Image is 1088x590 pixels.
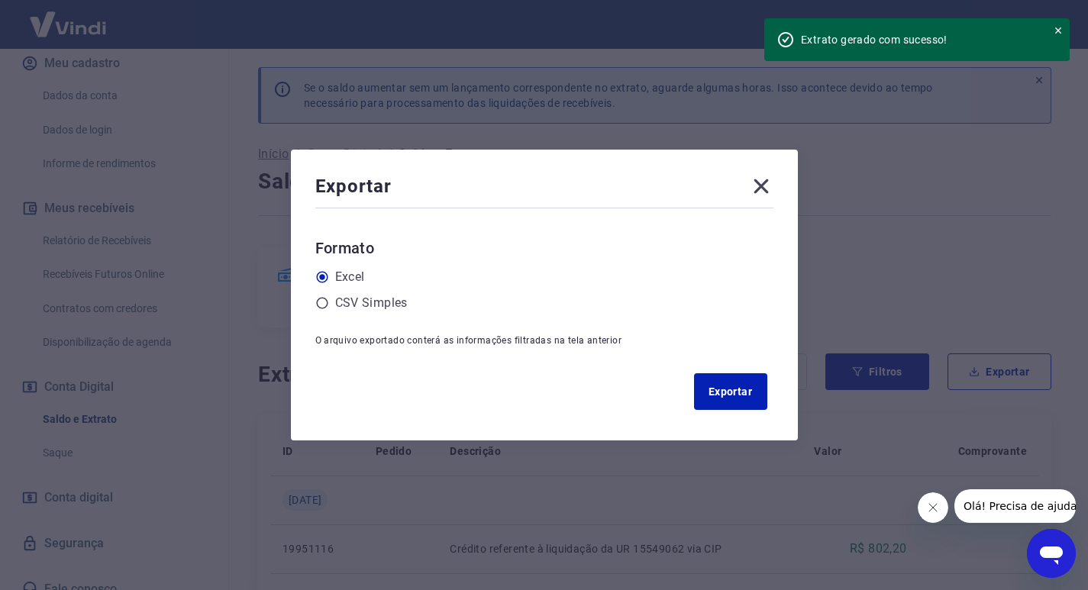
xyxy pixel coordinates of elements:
[801,32,1035,47] div: Extrato gerado com sucesso!
[335,294,408,312] label: CSV Simples
[315,174,773,205] div: Exportar
[335,268,365,286] label: Excel
[315,335,622,346] span: O arquivo exportado conterá as informações filtradas na tela anterior
[918,492,948,523] iframe: Fechar mensagem
[954,489,1076,523] iframe: Mensagem da empresa
[1027,529,1076,578] iframe: Botão para abrir a janela de mensagens
[694,373,767,410] button: Exportar
[315,236,773,260] h6: Formato
[9,11,128,23] span: Olá! Precisa de ajuda?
